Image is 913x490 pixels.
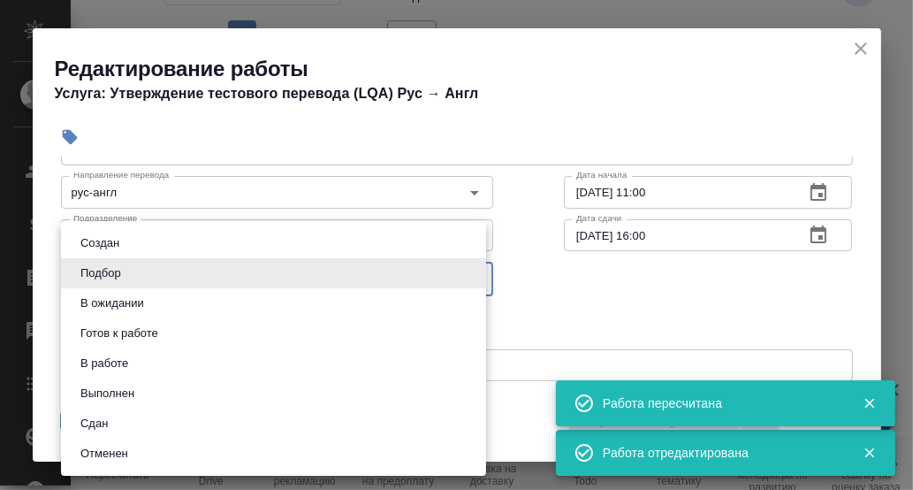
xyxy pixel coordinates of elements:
button: Закрыть [851,395,887,411]
button: Подбор [75,264,126,283]
button: Выполнен [75,384,140,403]
button: Закрыть [851,445,887,461]
button: В работе [75,354,133,373]
button: В ожидании [75,294,149,313]
div: Работа отредактирована [603,444,836,462]
div: Работа пересчитана [603,394,836,412]
button: Отменен [75,444,133,463]
button: Готов к работе [75,324,164,343]
button: Сдан [75,414,113,433]
button: Создан [75,234,125,253]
